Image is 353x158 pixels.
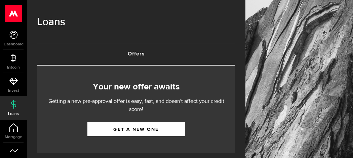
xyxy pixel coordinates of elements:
[47,80,225,94] h2: Your new offer awaits
[37,13,235,31] h1: Loans
[325,130,353,158] iframe: LiveChat chat widget
[37,43,235,65] a: Offers
[87,122,185,136] a: Get a new one
[47,97,225,114] p: Getting a new pre-approval offer is easy, fast, and doesn't affect your credit score!
[37,43,235,66] ul: Tabs Navigation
